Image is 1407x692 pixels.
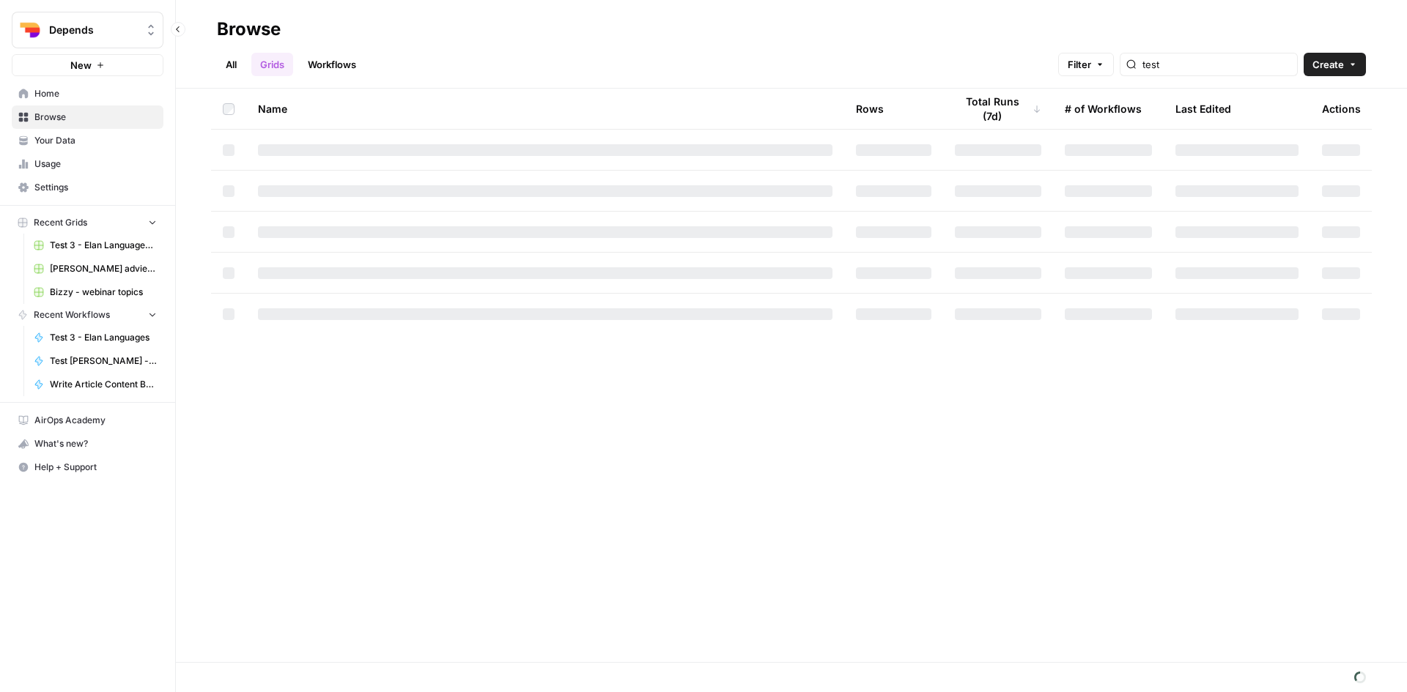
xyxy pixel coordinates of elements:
div: Total Runs (7d) [955,89,1041,129]
span: Home [34,87,157,100]
div: Browse [217,18,281,41]
span: Write Article Content Brief [50,378,157,391]
button: Recent Workflows [12,304,163,326]
a: AirOps Academy [12,409,163,432]
a: Test [PERSON_NAME] - contentbriefings 9altitudes [27,349,163,373]
span: Depends [49,23,138,37]
a: Test 3 - Elan Languages [27,326,163,349]
div: Last Edited [1175,89,1231,129]
span: Bizzy - webinar topics [50,286,157,299]
div: # of Workflows [1065,89,1142,129]
span: Browse [34,111,157,124]
button: Recent Grids [12,212,163,234]
a: [PERSON_NAME] adviesartikelen optimalisatie suggesties [27,257,163,280]
span: Usage [34,157,157,171]
a: Test 3 - Elan Languages Grid [27,234,163,257]
span: Test [PERSON_NAME] - contentbriefings 9altitudes [50,354,157,368]
button: What's new? [12,432,163,455]
div: Rows [856,89,884,129]
div: Actions [1322,89,1361,129]
button: Workspace: Depends [12,12,163,48]
span: Recent Workflows [34,308,110,321]
input: Search [1142,57,1291,72]
a: Write Article Content Brief [27,373,163,396]
span: AirOps Academy [34,414,157,427]
a: Grids [251,53,293,76]
span: Recent Grids [34,216,87,229]
a: Workflows [299,53,365,76]
span: Filter [1068,57,1091,72]
a: Usage [12,152,163,176]
a: Browse [12,105,163,129]
button: New [12,54,163,76]
div: What's new? [12,433,163,455]
span: Your Data [34,134,157,147]
a: Settings [12,176,163,199]
img: Depends Logo [17,17,43,43]
a: Your Data [12,129,163,152]
a: Home [12,82,163,105]
button: Create [1304,53,1366,76]
span: Test 3 - Elan Languages [50,331,157,344]
button: Help + Support [12,455,163,479]
span: Settings [34,181,157,194]
span: Create [1312,57,1344,72]
span: [PERSON_NAME] adviesartikelen optimalisatie suggesties [50,262,157,275]
button: Filter [1058,53,1114,76]
span: Test 3 - Elan Languages Grid [50,239,157,252]
a: Bizzy - webinar topics [27,280,163,304]
a: All [217,53,245,76]
span: New [70,58,92,72]
span: Help + Support [34,461,157,474]
div: Name [258,89,832,129]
